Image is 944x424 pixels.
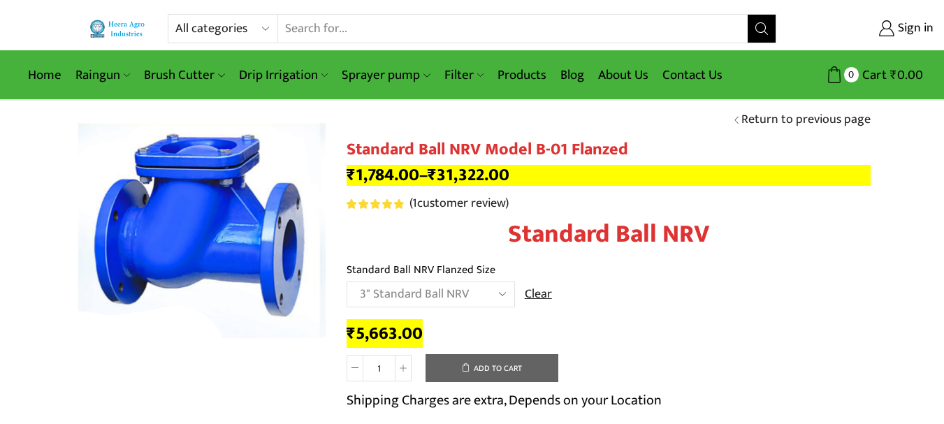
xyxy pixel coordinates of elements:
p: Shipping Charges are extra, Depends on your Location [347,389,662,411]
span: Rated out of 5 based on customer rating [347,199,403,209]
span: Cart [859,66,887,85]
input: Search for... [278,15,747,43]
bdi: 31,322.00 [428,161,509,189]
span: 1 [347,199,406,209]
bdi: 5,663.00 [347,319,423,348]
label: Standard Ball NRV Flanzed Size [347,262,495,278]
h1: Standard Ball NRV [347,219,871,249]
a: Sprayer pump [335,59,437,92]
p: – [347,165,871,186]
button: Search button [748,15,776,43]
span: ₹ [347,161,356,189]
input: Product quantity [363,355,395,381]
a: Drip Irrigation [232,59,335,92]
div: Rated 5.00 out of 5 [347,199,403,209]
img: Flanze NRV [74,105,326,356]
span: 0 [844,67,859,82]
a: (1customer review) [409,195,509,213]
a: About Us [591,59,655,92]
span: ₹ [428,161,437,189]
a: 0 Cart ₹0.00 [790,62,923,88]
a: Brush Cutter [137,59,231,92]
span: Sign in [894,20,934,38]
a: Filter [437,59,491,92]
h1: Standard Ball NRV Model B-01 Flanzed [347,140,871,160]
a: Blog [553,59,591,92]
span: ₹ [347,319,356,348]
a: Products [491,59,553,92]
span: ₹ [890,64,897,86]
a: Contact Us [655,59,729,92]
bdi: 0.00 [890,64,923,86]
bdi: 1,784.00 [347,161,419,189]
span: 1 [412,193,417,214]
a: Home [21,59,68,92]
a: Sign in [797,16,934,41]
a: Return to previous page [741,111,871,129]
button: Add to cart [426,354,558,382]
a: Raingun [68,59,137,92]
a: Clear options [525,286,552,304]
